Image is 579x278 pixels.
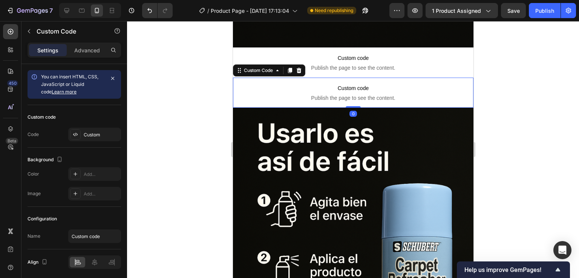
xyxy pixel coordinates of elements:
span: 1 product assigned [432,7,481,15]
div: Open Intercom Messenger [553,241,571,259]
div: Background [28,155,64,165]
div: Publish [535,7,554,15]
div: Custom [84,131,119,138]
div: Add... [84,191,119,197]
button: Publish [529,3,561,18]
div: Code [28,131,39,138]
span: Help us improve GemPages! [464,266,553,273]
button: 1 product assigned [426,3,498,18]
span: Save [507,8,520,14]
span: Need republishing [315,7,353,14]
div: Align [28,257,49,267]
button: Save [501,3,526,18]
div: Color [28,171,39,177]
div: Image [28,190,41,197]
span: Product Page - [DATE] 17:13:04 [211,7,289,15]
div: Undo/Redo [142,3,173,18]
p: Custom Code [37,27,101,36]
div: Configuration [28,215,57,222]
button: Show survey - Help us improve GemPages! [464,265,562,274]
div: Add... [84,171,119,178]
iframe: Design area [233,21,473,278]
p: 7 [49,6,53,15]
span: You can insert HTML, CSS, JavaScript or Liquid code [41,74,98,95]
div: Name [28,233,40,240]
button: 7 [3,3,56,18]
span: / [207,7,209,15]
div: 450 [7,80,18,86]
p: Advanced [74,46,100,54]
a: Learn more [52,89,77,95]
p: Settings [37,46,58,54]
div: Beta [6,138,18,144]
div: Custom code [28,114,56,121]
